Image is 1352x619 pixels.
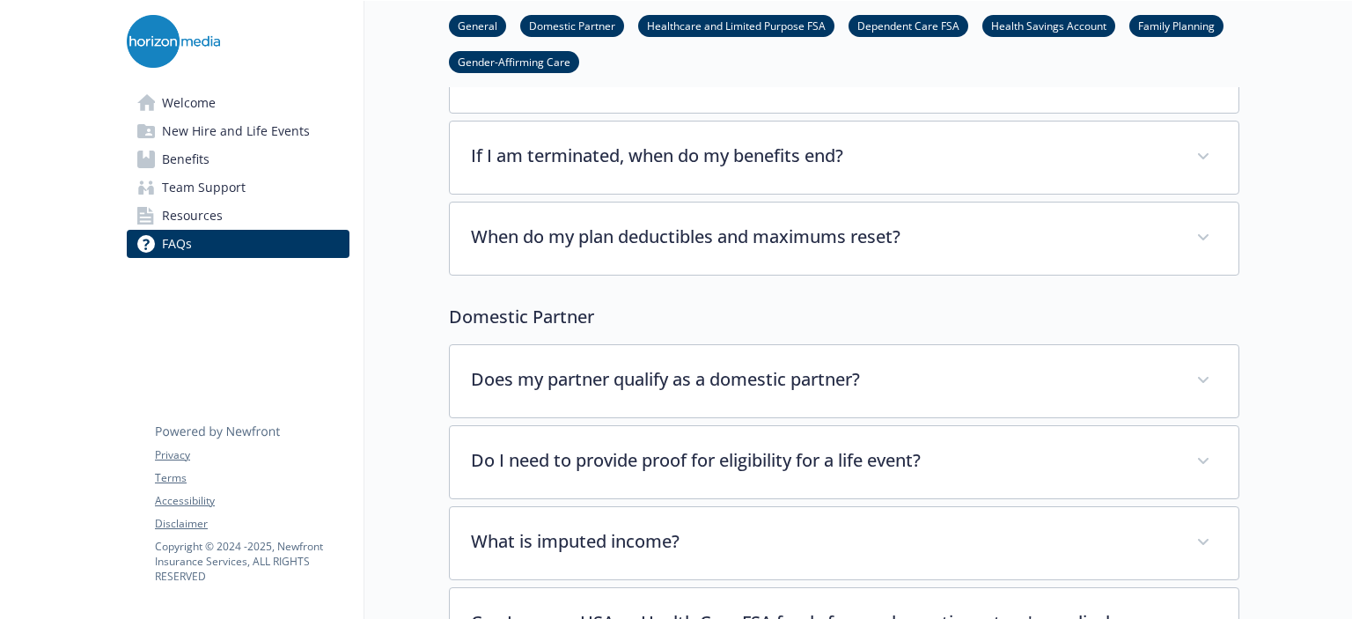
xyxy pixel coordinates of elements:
span: New Hire and Life Events [162,117,310,145]
div: What is imputed income? [450,507,1238,579]
a: Privacy [155,447,349,463]
a: Domestic Partner [520,17,624,33]
a: Healthcare and Limited Purpose FSA [638,17,834,33]
span: Benefits [162,145,209,173]
a: Accessibility [155,493,349,509]
a: Resources [127,202,349,230]
p: Copyright © 2024 - 2025 , Newfront Insurance Services, ALL RIGHTS RESERVED [155,539,349,584]
div: If I am terminated, when do my benefits end? [450,122,1238,194]
span: Team Support [162,173,246,202]
p: What is imputed income? [471,528,1175,555]
a: Terms [155,470,349,486]
p: If I am terminated, when do my benefits end? [471,143,1175,169]
div: Does my partner qualify as a domestic partner? [450,345,1238,417]
p: When do my plan deductibles and maximums reset? [471,224,1175,250]
a: Team Support [127,173,349,202]
p: Domestic Partner [449,304,1239,330]
a: Welcome [127,89,349,117]
span: Welcome [162,89,216,117]
p: Do I need to provide proof for eligibility for a life event? [471,447,1175,474]
a: Gender-Affirming Care [449,53,579,70]
a: New Hire and Life Events [127,117,349,145]
span: Resources [162,202,223,230]
a: Health Savings Account [982,17,1115,33]
a: Disclaimer [155,516,349,532]
div: Do I need to provide proof for eligibility for a life event? [450,426,1238,498]
a: FAQs [127,230,349,258]
p: Does my partner qualify as a domestic partner? [471,366,1175,393]
div: When do my plan deductibles and maximums reset? [450,203,1238,275]
a: Dependent Care FSA [849,17,968,33]
a: Benefits [127,145,349,173]
a: Family Planning [1129,17,1223,33]
span: FAQs [162,230,192,258]
a: General [449,17,506,33]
